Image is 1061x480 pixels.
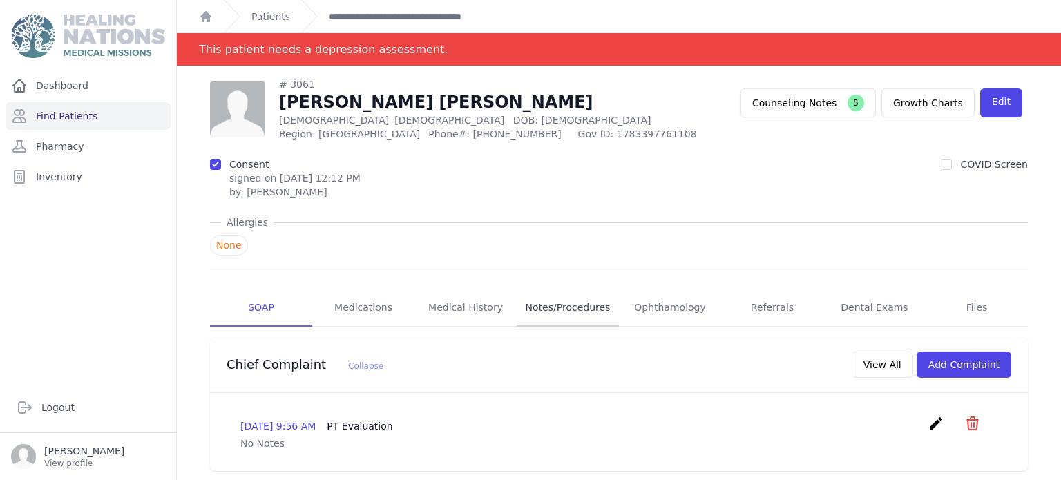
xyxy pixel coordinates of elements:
nav: Tabs [210,289,1028,327]
a: Inventory [6,163,171,191]
span: DOB: [DEMOGRAPHIC_DATA] [513,115,651,126]
h3: Chief Complaint [227,356,383,373]
a: Logout [11,394,165,421]
label: Consent [229,159,269,170]
i: create [928,415,944,432]
a: [PERSON_NAME] View profile [11,444,165,469]
a: Patients [251,10,290,23]
div: This patient needs a depression assessment. [199,33,448,66]
span: Region: [GEOGRAPHIC_DATA] [279,127,420,141]
span: Collapse [348,361,383,371]
span: None [210,235,248,256]
a: Dental Exams [823,289,926,327]
a: Growth Charts [881,88,975,117]
a: SOAP [210,289,312,327]
a: Notes/Procedures [517,289,619,327]
a: Find Patients [6,102,171,130]
a: Medical History [414,289,517,327]
a: Dashboard [6,72,171,99]
a: Medications [312,289,414,327]
div: by: [PERSON_NAME] [229,185,361,199]
p: [PERSON_NAME] [44,444,124,458]
h1: [PERSON_NAME] [PERSON_NAME] [279,91,727,113]
button: Counseling Notes5 [740,88,876,117]
button: View All [852,352,913,378]
button: Add Complaint [917,352,1011,378]
span: Phone#: [PHONE_NUMBER] [428,127,569,141]
img: Medical Missions EMR [11,14,164,58]
a: create [928,421,948,434]
span: [DEMOGRAPHIC_DATA] [394,115,504,126]
p: [DEMOGRAPHIC_DATA] [279,113,727,127]
span: PT Evaluation [327,421,392,432]
span: Allergies [221,215,274,229]
p: View profile [44,458,124,469]
span: Gov ID: 1783397761108 [578,127,727,141]
div: # 3061 [279,77,727,91]
p: No Notes [240,436,997,450]
span: 5 [848,95,864,111]
a: Referrals [721,289,823,327]
div: Notification [177,33,1061,66]
img: person-242608b1a05df3501eefc295dc1bc67a.jpg [210,81,265,137]
a: Ophthamology [619,289,721,327]
p: signed on [DATE] 12:12 PM [229,171,361,185]
label: COVID Screen [960,159,1028,170]
a: Edit [980,88,1022,117]
a: Files [926,289,1028,327]
p: [DATE] 9:56 AM [240,419,393,433]
a: Pharmacy [6,133,171,160]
